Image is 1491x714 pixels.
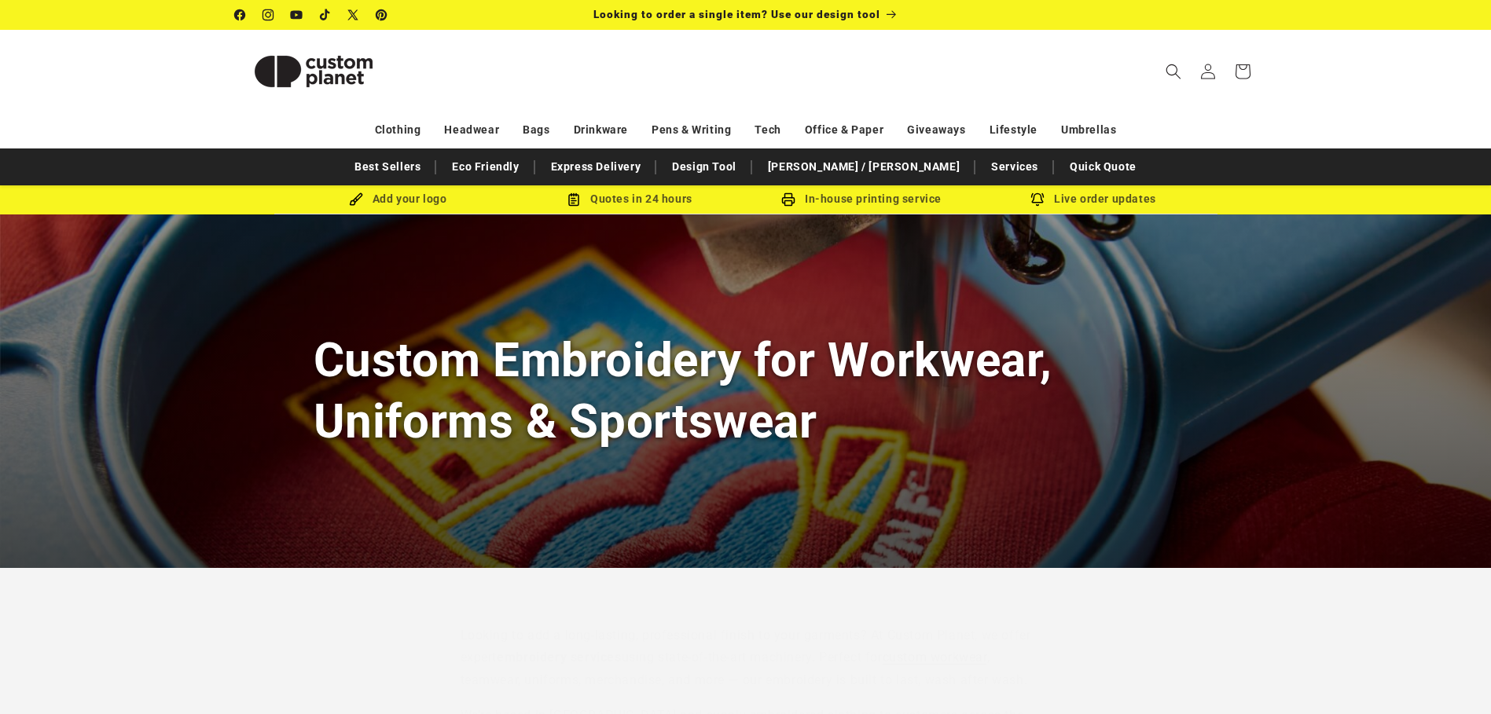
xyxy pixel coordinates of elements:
[755,116,780,144] a: Tech
[514,189,746,209] div: Quotes in 24 hours
[347,153,428,181] a: Best Sellers
[746,189,978,209] div: In-house printing service
[282,189,514,209] div: Add your logo
[781,192,795,207] img: In-house printing
[461,624,1031,692] p: Looking to add a long-lasting, professional finish to your garments? At Custom Planet, we offer e...
[983,153,1046,181] a: Services
[760,153,968,181] a: [PERSON_NAME] / [PERSON_NAME]
[375,116,421,144] a: Clothing
[349,192,363,207] img: Brush Icon
[229,30,398,112] a: Custom Planet
[652,116,731,144] a: Pens & Writing
[314,330,1178,451] h1: Custom Embroidery for Workwear, Uniforms & Sportswear
[497,650,621,665] strong: embroidery services
[990,116,1037,144] a: Lifestyle
[883,650,987,665] a: custom workwear
[235,36,392,107] img: Custom Planet
[1030,192,1045,207] img: Order updates
[1062,153,1144,181] a: Quick Quote
[1156,54,1191,89] summary: Search
[444,116,499,144] a: Headwear
[907,116,965,144] a: Giveaways
[664,153,744,181] a: Design Tool
[543,153,649,181] a: Express Delivery
[593,8,880,20] span: Looking to order a single item? Use our design tool
[978,189,1210,209] div: Live order updates
[523,116,549,144] a: Bags
[805,116,883,144] a: Office & Paper
[444,153,527,181] a: Eco Friendly
[567,192,581,207] img: Order Updates Icon
[574,116,628,144] a: Drinkware
[1061,116,1116,144] a: Umbrellas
